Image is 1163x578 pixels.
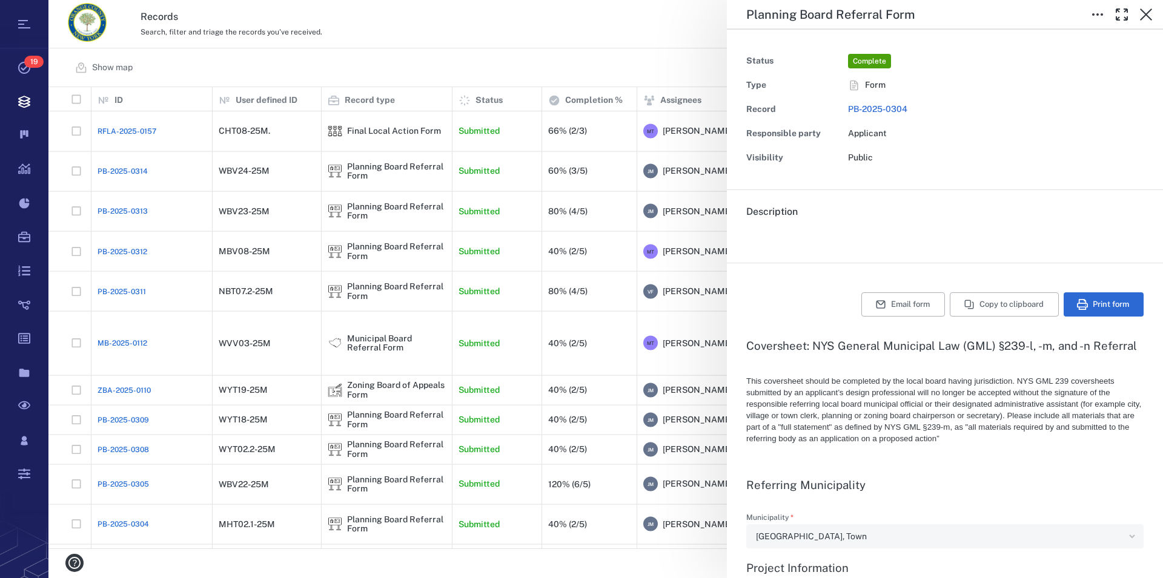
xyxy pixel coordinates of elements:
[746,205,1144,219] h6: Description
[848,104,907,114] a: PB-2025-0304
[746,514,1144,524] label: Municipality
[1134,2,1158,27] button: Close
[746,7,915,22] h5: Planning Board Referral Form
[848,128,887,138] span: Applicant
[861,292,945,317] button: Email form
[24,56,44,68] span: 19
[1110,2,1134,27] button: Toggle Fullscreen
[1064,292,1144,317] button: Print form
[1085,2,1110,27] button: Toggle to Edit Boxes
[848,153,873,162] span: Public
[746,376,1141,443] span: This coversheet should be completed by the local board having jurisdiction. NYS GML 239 covershee...
[27,8,52,19] span: Help
[746,560,1144,575] h3: Project Information
[865,79,886,91] span: Form
[850,56,889,67] span: Complete
[746,149,843,166] div: Visibility
[746,524,1144,548] div: Municipality
[746,77,843,94] div: Type
[746,230,749,241] span: .
[756,530,1124,544] div: [GEOGRAPHIC_DATA], Town
[746,101,843,118] div: Record
[950,292,1059,317] button: Copy to clipboard
[746,53,843,70] div: Status
[746,125,843,142] div: Responsible party
[746,338,1144,353] h3: Coversheet: NYS General Municipal Law (GML) §239-l, -m, and -n Referral
[746,478,1144,492] h3: Referring Municipality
